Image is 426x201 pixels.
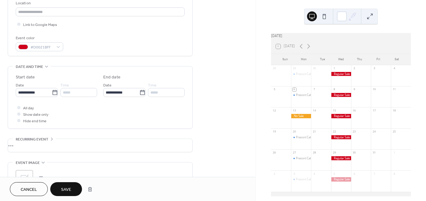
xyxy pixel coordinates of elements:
div: Tue [313,54,332,65]
span: Cancel [21,186,37,193]
div: Regular Sale [331,114,351,118]
div: Presort Calf Sale [296,93,317,97]
div: 13 [293,109,296,112]
div: 20 [293,130,296,133]
div: 16 [352,109,356,112]
div: 12 [272,109,276,112]
div: 3 [372,67,376,70]
div: [DATE] [271,33,411,39]
div: 19 [272,130,276,133]
span: Save [61,186,71,193]
span: Recurring event [16,136,48,143]
span: Date [103,82,112,89]
div: ; [16,170,33,187]
div: 24 [372,130,376,133]
div: 7 [372,172,376,176]
div: 27 [293,151,296,155]
span: Date [16,82,24,89]
div: 5 [272,88,276,91]
div: Presort Calf Sale [291,156,311,160]
div: No Sale [291,114,311,118]
div: Sun [276,54,294,65]
div: Presort Calf Sale [291,93,311,97]
div: Regular Sale [331,72,351,76]
div: Start date [16,74,35,81]
div: 1 [392,151,396,155]
div: 29 [293,67,296,70]
span: Hide end time [23,118,47,124]
div: End date [103,74,121,81]
div: 2 [272,172,276,176]
span: Time [148,82,157,89]
div: Mon [294,54,313,65]
div: Presort Calf Sale [291,72,311,76]
div: Sat [387,54,406,65]
span: All day [23,105,34,111]
div: 22 [332,130,336,133]
div: 4 [313,172,316,176]
div: 29 [332,151,336,155]
div: Event color [16,35,62,41]
div: 21 [313,130,316,133]
div: Regular Sale [331,156,351,160]
div: 31 [372,151,376,155]
span: Date and time [16,64,43,70]
span: #D0021BFF [31,44,53,51]
div: 30 [313,67,316,70]
span: Time [60,82,69,89]
div: 8 [332,88,336,91]
div: Presort Calf Sale [296,135,317,139]
div: 15 [332,109,336,112]
div: 14 [313,109,316,112]
div: Presort Calf Sale [296,156,317,160]
div: 2 [352,67,356,70]
div: Regular Sale [331,93,351,97]
div: 28 [272,67,276,70]
div: 26 [272,151,276,155]
div: 8 [392,172,396,176]
div: Fri [369,54,387,65]
div: 7 [313,88,316,91]
div: Presort Calf Sale [291,177,311,181]
div: 30 [352,151,356,155]
div: Thu [350,54,369,65]
div: Presort Calf Sale [296,177,317,181]
span: Show date only [23,111,48,118]
div: 18 [392,109,396,112]
button: Save [50,182,82,196]
div: ••• [8,139,192,152]
div: 17 [372,109,376,112]
div: Regular Sale [331,177,351,181]
div: Regular Sale [331,135,351,139]
div: 5 [332,172,336,176]
div: Wed [332,54,350,65]
button: Cancel [10,182,48,196]
div: 4 [392,67,396,70]
div: 11 [392,88,396,91]
div: 1 [332,67,336,70]
div: Presort Calf Sale [291,135,311,139]
div: 28 [313,151,316,155]
div: 23 [352,130,356,133]
div: 6 [352,172,356,176]
div: 3 [293,172,296,176]
div: 25 [392,130,396,133]
span: Event image [16,160,40,166]
div: 9 [352,88,356,91]
span: Link to Google Maps [23,22,57,28]
div: 6 [293,88,296,91]
div: Presort Calf Sale [296,72,317,76]
div: 10 [372,88,376,91]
